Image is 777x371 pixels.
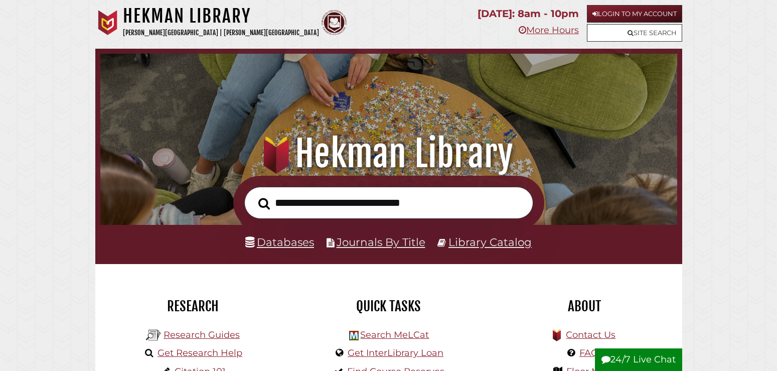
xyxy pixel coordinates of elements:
a: Library Catalog [448,235,532,249]
p: [PERSON_NAME][GEOGRAPHIC_DATA] | [PERSON_NAME][GEOGRAPHIC_DATA] [123,27,319,39]
img: Calvin Theological Seminary [322,10,347,35]
a: Get Research Help [158,347,242,358]
i: Search [258,198,270,210]
img: Hekman Library Logo [349,331,359,340]
a: Journals By Title [337,235,425,249]
a: Get InterLibrary Loan [348,347,443,358]
a: Site Search [587,24,682,42]
h1: Hekman Library [123,5,319,27]
a: More Hours [519,25,579,36]
button: Search [253,195,275,212]
a: Login to My Account [587,5,682,23]
h2: Research [103,298,283,315]
a: Search MeLCat [360,329,429,340]
a: Databases [245,235,314,249]
h1: Hekman Library [112,132,666,176]
img: Calvin University [95,10,120,35]
a: FAQs [579,347,603,358]
img: Hekman Library Logo [146,328,161,343]
p: [DATE]: 8am - 10pm [478,5,579,23]
a: Research Guides [164,329,240,340]
h2: About [494,298,675,315]
h2: Quick Tasks [298,298,479,315]
a: Contact Us [566,329,615,340]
